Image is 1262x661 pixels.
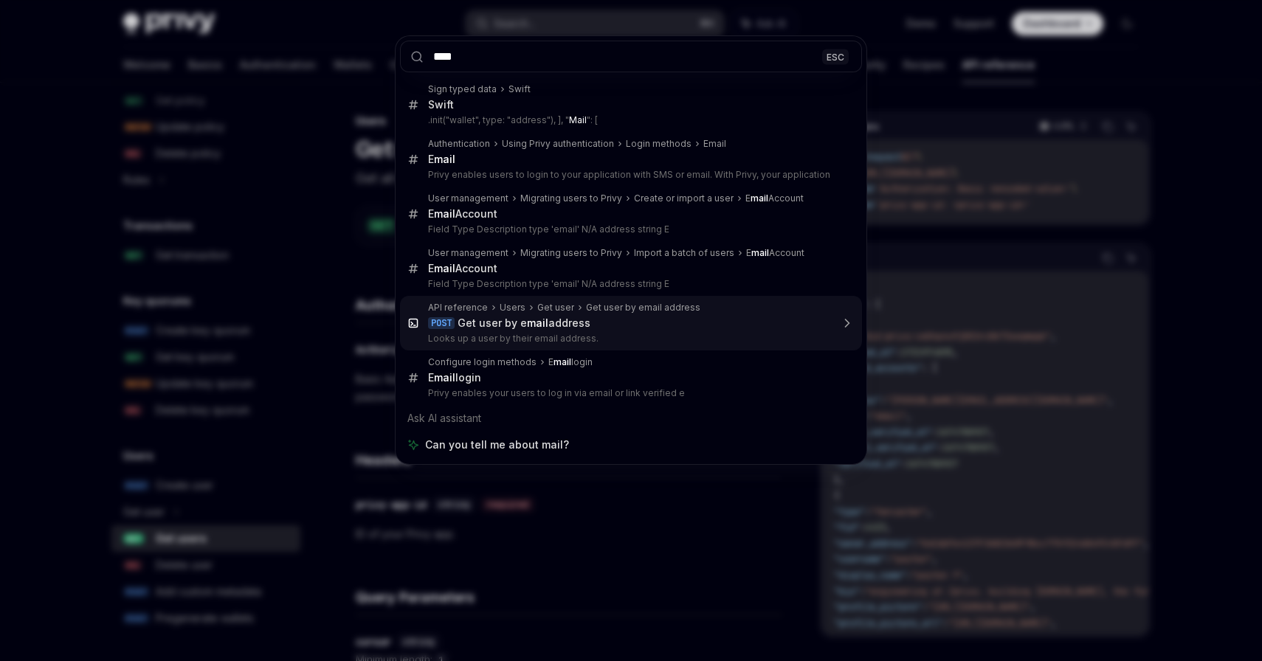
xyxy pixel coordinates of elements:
div: Swift [428,98,454,111]
b: mail [434,207,455,220]
div: Create or import a user [634,193,734,204]
p: .init("wallet", type: "address"), ], " ": [ [428,114,831,126]
b: mail [554,356,571,367]
div: E login [548,356,593,368]
div: API reference [428,302,488,314]
b: mail [434,371,455,384]
p: Field Type Description type 'email' N/A address string E [428,278,831,290]
div: User management [428,247,508,259]
div: Sign typed data [428,83,497,95]
div: Configure login methods [428,356,537,368]
p: Privy enables users to login to your application with SMS or email. With Privy, your application [428,169,831,181]
div: Migrating users to Privy [520,193,622,204]
b: mail [527,316,548,329]
p: Privy enables your users to log in via email or link verified e [428,387,831,399]
div: E Account [746,247,804,259]
div: Import a batch of users [634,247,734,259]
div: Login methods [626,138,692,150]
b: mail [434,153,455,165]
div: User management [428,193,508,204]
b: mail [434,262,455,274]
div: Using Privy authentication [502,138,614,150]
div: E Account [428,207,497,221]
div: Get user [537,302,574,314]
div: E Account [745,193,804,204]
div: Authentication [428,138,490,150]
p: Looks up a user by their email address. [428,333,831,345]
div: ESC [822,49,849,64]
b: mail [751,193,768,204]
div: Users [500,302,525,314]
b: Mail [569,114,587,125]
div: E Account [428,262,497,275]
div: Get user by e address [458,316,590,330]
span: Can you tell me about mail? [425,437,569,452]
div: Get user by email address [586,302,700,314]
div: POST [428,317,455,329]
div: Email [703,138,726,150]
div: Migrating users to Privy [520,247,622,259]
b: mail [751,247,769,258]
div: Swift [508,83,531,95]
div: E login [428,371,481,384]
p: Field Type Description type 'email' N/A address string E [428,224,831,235]
div: E [428,153,455,166]
div: Ask AI assistant [400,405,862,432]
